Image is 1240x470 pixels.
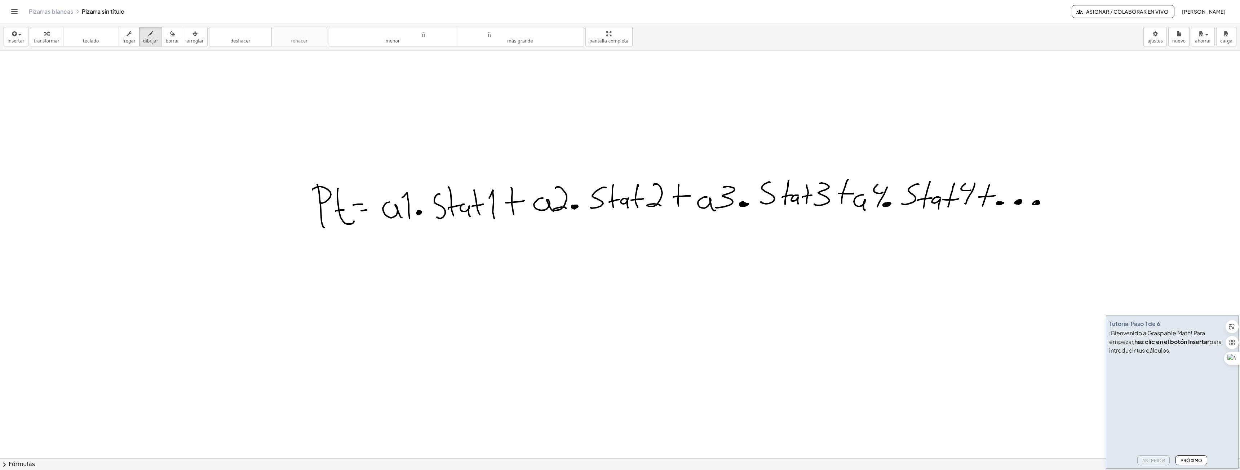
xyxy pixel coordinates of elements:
button: carga [1216,27,1236,46]
button: transformar [30,27,63,46]
a: Pizarras blancas [29,8,73,15]
button: Cambiar navegación [9,6,20,17]
font: fregar [123,39,136,44]
font: teclado [83,39,99,44]
button: borrar [162,27,183,46]
font: arreglar [187,39,204,44]
button: fregar [119,27,139,46]
font: Próximo [1181,458,1203,463]
font: rehacer [275,30,323,37]
font: ¡Bienvenido a Graspable Math! Para empezar, [1109,329,1205,345]
font: carga [1220,39,1232,44]
button: rehacerrehacer [271,27,327,46]
font: nuevo [1172,39,1186,44]
button: tecladoteclado [63,27,119,46]
font: tamaño_del_formato [460,30,580,37]
font: insertar [8,39,25,44]
button: pantalla completa [585,27,633,46]
font: menor [386,39,400,44]
font: tamaño_del_formato [333,30,453,37]
font: haz clic en el botón Insertar [1134,338,1209,345]
button: Asignar / Colaborar en vivo [1072,5,1174,18]
button: ajustes [1143,27,1167,46]
font: transformar [34,39,59,44]
font: deshacer [213,30,268,37]
button: dibujar [139,27,162,46]
button: insertar [4,27,28,46]
button: deshacerdeshacer [209,27,272,46]
button: ahorrar [1191,27,1215,46]
font: más grande [507,39,533,44]
font: [PERSON_NAME] [1182,8,1226,15]
button: Próximo [1175,455,1207,465]
font: ahorrar [1195,39,1211,44]
font: deshacer [230,39,250,44]
font: Asignar / Colaborar en vivo [1086,8,1168,15]
font: ajustes [1147,39,1163,44]
button: tamaño_del_formatomás grande [456,27,584,46]
button: tamaño_del_formatomenor [329,27,457,46]
font: teclado [67,30,115,37]
font: rehacer [291,39,307,44]
font: Fórmulas [9,461,35,467]
font: dibujar [143,39,158,44]
font: Tutorial Paso 1 de 6 [1109,320,1160,327]
button: [PERSON_NAME] [1176,5,1231,18]
button: arreglar [183,27,208,46]
button: nuevo [1168,27,1190,46]
font: borrar [166,39,179,44]
font: pantalla completa [589,39,629,44]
